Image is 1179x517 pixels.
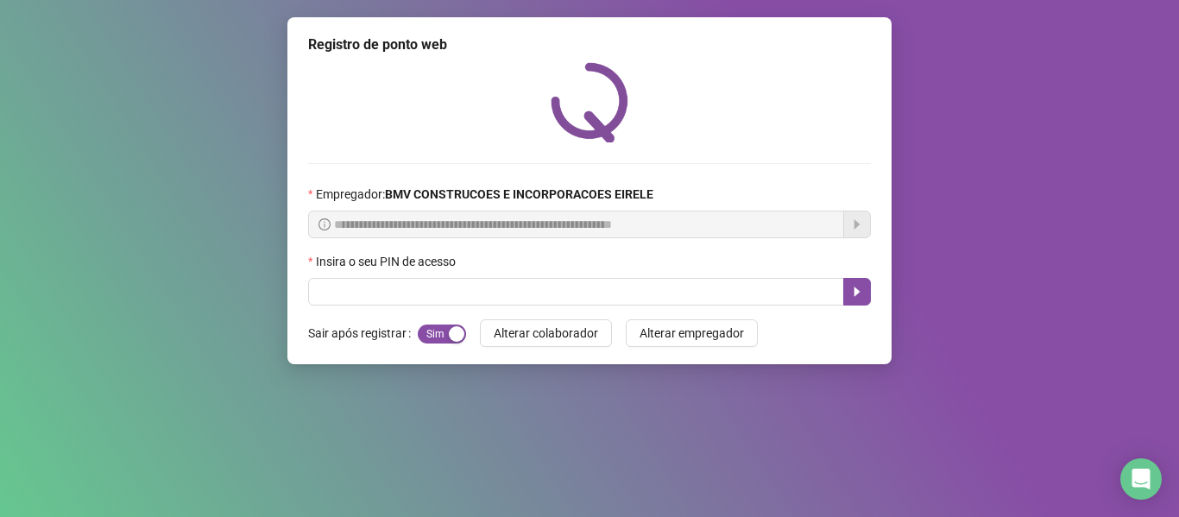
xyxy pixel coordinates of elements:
div: Open Intercom Messenger [1120,458,1162,500]
span: caret-right [850,285,864,299]
span: Empregador : [316,185,653,204]
button: Alterar empregador [626,319,758,347]
strong: BMV CONSTRUCOES E INCORPORACOES EIRELE [385,187,653,201]
span: Alterar colaborador [494,324,598,343]
span: Alterar empregador [640,324,744,343]
div: Registro de ponto web [308,35,871,55]
span: info-circle [318,218,331,230]
img: QRPoint [551,62,628,142]
button: Alterar colaborador [480,319,612,347]
label: Sair após registrar [308,319,418,347]
label: Insira o seu PIN de acesso [308,252,467,271]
